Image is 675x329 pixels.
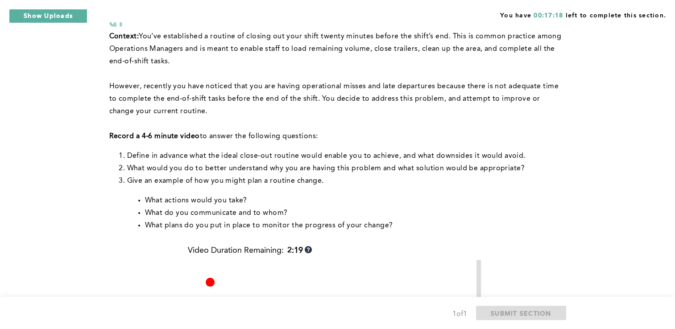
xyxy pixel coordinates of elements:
[127,150,563,162] li: Define in advance what the ideal close-out routine would enable you to achieve, and what downside...
[145,194,563,207] li: What actions would you take?
[109,33,139,40] strong: Context:
[9,9,87,23] button: Show Uploads
[287,246,303,255] b: 2:19
[109,133,200,140] strong: Record a 4-6 minute video
[500,9,666,20] span: You have left to complete this section.
[145,219,563,232] li: What plans do you put in place to monitor the progress of your change?
[109,14,563,30] div: Q1
[109,30,563,68] p: You’ve established a routine of closing out your shift twenty minutes before the shift’s end. Thi...
[452,308,467,321] div: 1 of 1
[534,12,563,19] span: 00:17:18
[145,207,563,219] li: What do you communicate and to whom?
[109,80,563,118] p: However, recently you have noticed that you are having operational misses and late departures bec...
[127,175,563,187] li: Give an example of how you might plan a routine change.
[476,306,566,320] button: SUBMIT SECTION
[188,246,312,255] div: Video Duration Remaining:
[127,162,563,175] li: What would you do to better understand why you are having this problem and what solution would be...
[491,309,551,317] span: SUBMIT SECTION
[200,133,318,140] span: to answer the following questions:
